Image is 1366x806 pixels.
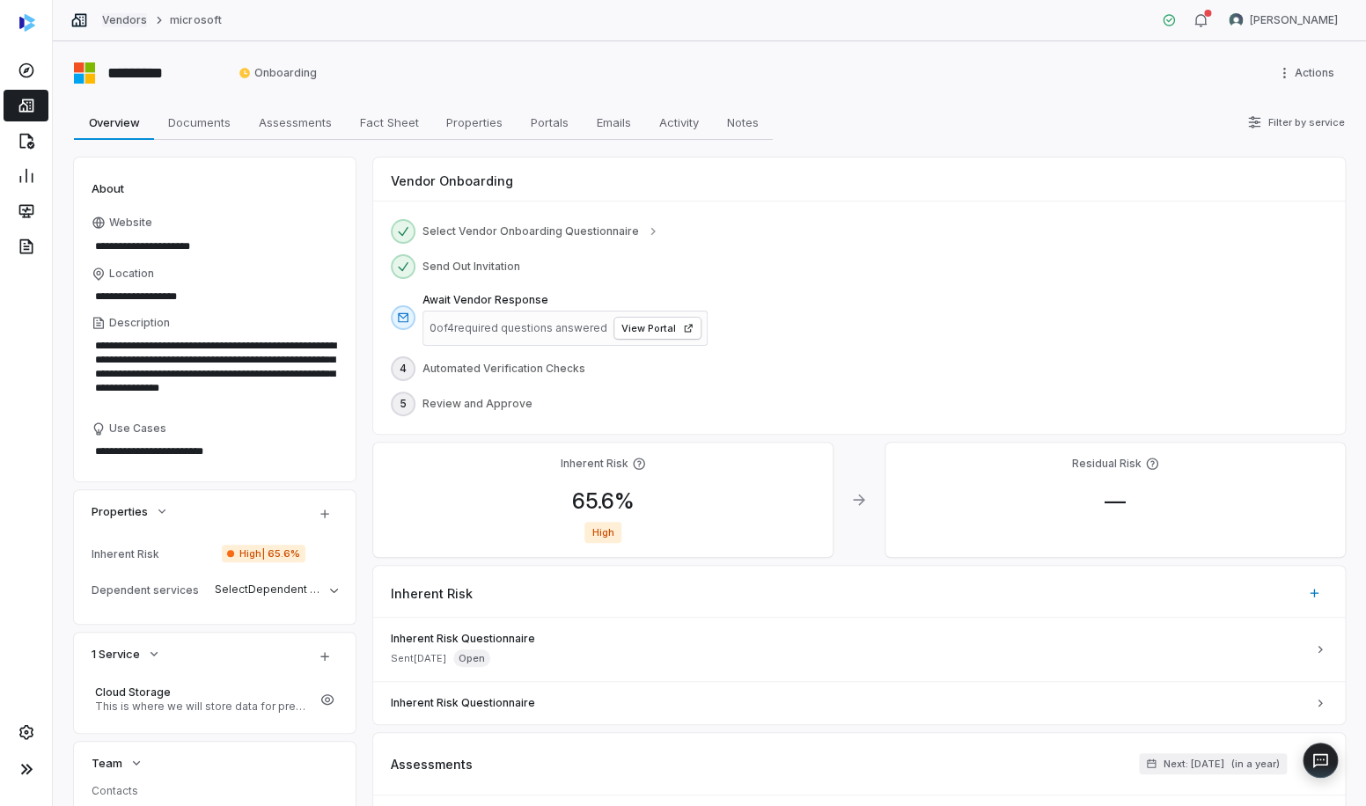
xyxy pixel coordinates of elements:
[558,488,649,514] span: 65.6 %
[161,111,238,134] span: Documents
[109,267,154,281] span: Location
[561,457,628,471] h4: Inherent Risk
[1072,457,1142,471] h4: Residual Risk
[353,111,426,134] span: Fact Sheet
[1250,13,1338,27] span: [PERSON_NAME]
[590,111,638,134] span: Emails
[391,172,513,190] span: Vendor Onboarding
[252,111,339,134] span: Assessments
[92,284,338,309] input: Location
[239,66,317,80] span: Onboarding
[391,632,1306,646] span: Inherent Risk Questionnaire
[215,583,355,596] span: Select Dependent services
[92,547,215,561] div: Inherent Risk
[92,180,124,196] span: About
[92,503,148,519] span: Properties
[1091,488,1140,514] span: —
[584,522,621,543] span: High
[95,700,310,714] span: This is where we will store data for prescription records for our customers
[391,696,1306,710] span: Inherent Risk Questionnaire
[92,784,338,798] dt: Contacts
[109,316,170,330] span: Description
[109,421,166,436] span: Use Cases
[430,321,607,335] span: 0 of 4 required questions answered
[82,111,147,134] span: Overview
[1164,758,1224,771] span: Next: [DATE]
[1242,106,1350,138] button: Filter by service
[95,685,310,700] span: Cloud Storage
[92,234,308,259] input: Website
[391,652,446,665] span: Sent [DATE]
[614,318,701,339] a: View Portal
[1139,753,1287,774] button: Next: [DATE](in a year)
[373,618,1345,681] a: Inherent Risk QuestionnaireSent[DATE]Open
[524,111,576,134] span: Portals
[109,216,152,230] span: Website
[422,224,639,238] span: Select Vendor Onboarding Questionnaire
[92,583,208,597] div: Dependent services
[1231,758,1280,771] span: ( in a year )
[170,13,221,27] a: microsoft
[417,216,665,247] button: Select Vendor Onboarding Questionnaire
[1229,13,1243,27] img: Tom Jodoin avatar
[1218,7,1348,33] button: Tom Jodoin avatar[PERSON_NAME]
[400,362,407,376] span: 4
[92,646,140,662] span: 1 Service
[92,439,338,464] textarea: Use Cases
[86,638,166,670] button: 1 Service
[373,681,1345,724] a: Inherent Risk Questionnaire
[652,111,706,134] span: Activity
[86,495,174,527] button: Properties
[400,397,407,411] span: 5
[391,755,473,773] span: Assessments
[222,545,305,562] span: High | 65.6%
[86,747,149,779] button: Team
[92,755,122,771] span: Team
[19,14,35,32] img: svg%3e
[1272,60,1345,86] button: More actions
[453,649,490,667] span: Open
[391,584,473,603] span: Inherent Risk
[720,111,766,134] span: Notes
[439,111,510,134] span: Properties
[92,680,313,719] a: Cloud StorageThis is where we will store data for prescription records for our customers
[92,333,338,414] textarea: Description
[102,13,147,27] a: Vendors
